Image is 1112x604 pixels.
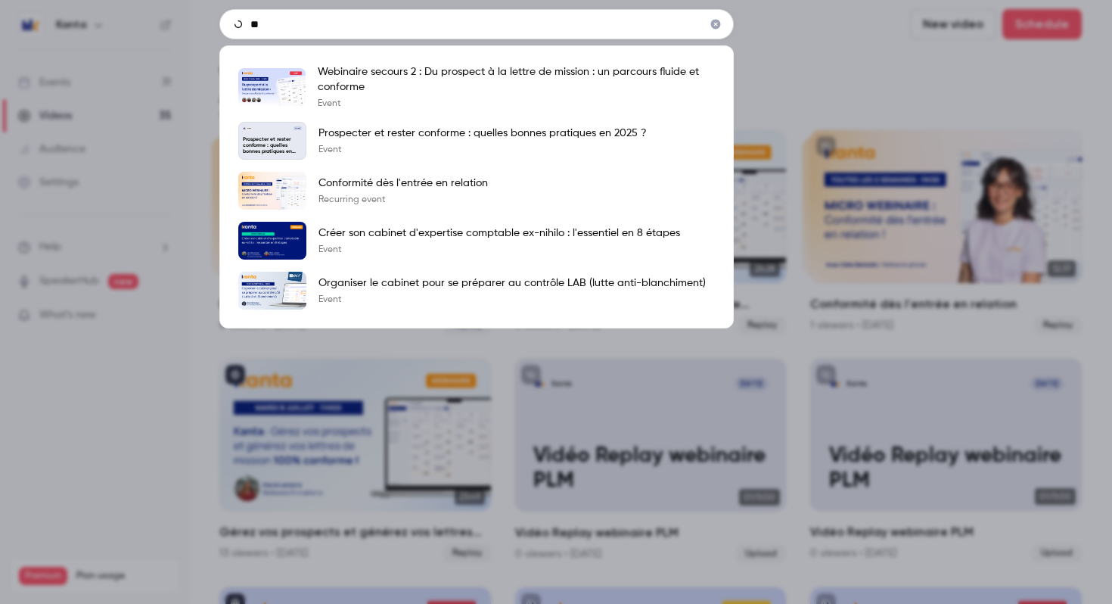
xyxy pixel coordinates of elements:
p: Conformité dès l'entrée en relation [318,176,488,191]
p: Prospecter et rester conforme : quelles bonnes pratiques en 2025 ? [243,137,302,155]
img: Webinaire secours 2 : Du prospect à la lettre de mission : un parcours fluide et conforme [238,68,306,106]
p: Prospecter et rester conforme : quelles bonnes pratiques en 2025 ? [318,126,647,141]
button: Clear [704,12,728,36]
p: Organiser le cabinet pour se préparer au contrôle LAB (lutte anti-blanchiment) [318,276,706,291]
p: Créer son cabinet d'expertise comptable ex-nihilo : l'essentiel en 8 étapes [318,226,680,241]
span: [DATE] [294,126,302,129]
p: Event [318,294,706,306]
p: Webinaire secours 2 : Du prospect à la lettre de mission : un parcours fluide et conforme [318,64,715,95]
img: Conformité dès l'entrée en relation [238,172,306,210]
img: Prospecter et rester conforme : quelles bonnes pratiques en 2025 ? [243,126,246,129]
p: Event [318,144,647,156]
img: Organiser le cabinet pour se préparer au contrôle LAB (lutte anti-blanchiment) [238,272,306,310]
p: Event [318,98,715,110]
p: Kanta [247,127,251,129]
p: Recurring event [318,194,488,206]
img: Créer son cabinet d'expertise comptable ex-nihilo : l'essentiel en 8 étapes [238,222,306,260]
p: Event [318,244,680,256]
